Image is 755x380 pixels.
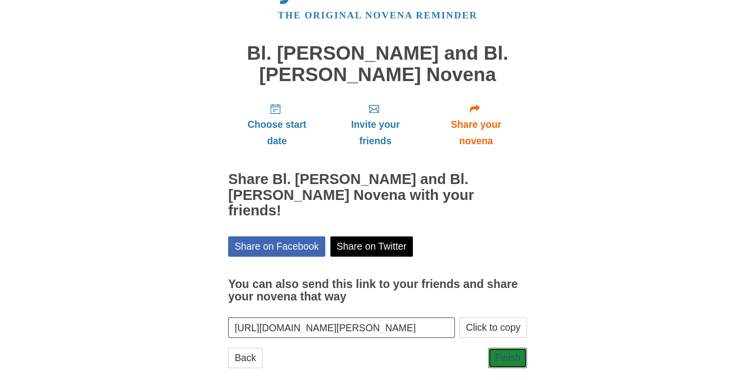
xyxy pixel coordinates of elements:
button: Click to copy [459,317,527,338]
a: The original novena reminder [278,10,478,20]
a: Choose start date [228,95,326,154]
a: Finish [488,348,527,368]
span: Choose start date [238,116,316,149]
span: Invite your friends [336,116,415,149]
a: Share your novena [425,95,527,154]
a: Share on Twitter [330,236,413,257]
a: Back [228,348,262,368]
h2: Share Bl. [PERSON_NAME] and Bl. [PERSON_NAME] Novena with your friends! [228,172,527,219]
h1: Bl. [PERSON_NAME] and Bl. [PERSON_NAME] Novena [228,43,527,85]
a: Invite your friends [326,95,425,154]
a: Share on Facebook [228,236,325,257]
h3: You can also send this link to your friends and share your novena that way [228,278,527,303]
span: Share your novena [435,116,517,149]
